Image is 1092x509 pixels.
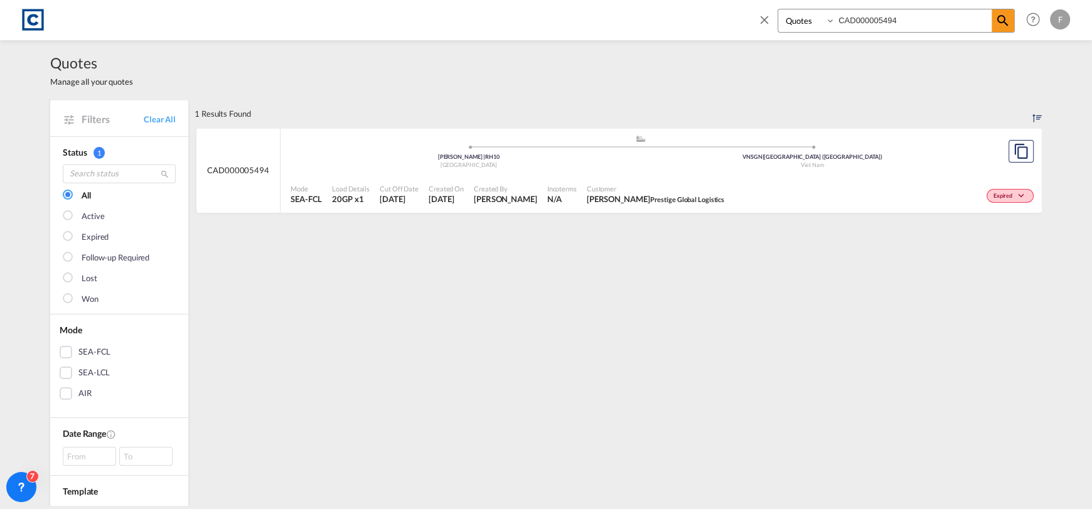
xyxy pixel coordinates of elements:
[144,114,176,125] a: Clear All
[835,9,992,31] input: Enter Quotation Number
[50,76,133,87] span: Manage all your quotes
[633,136,648,142] md-icon: assets/icons/custom/ship-fill.svg
[380,193,419,205] span: 5 Dec 2024
[1022,9,1044,30] span: Help
[547,193,562,205] div: N/A
[1050,9,1070,29] div: F
[757,13,771,26] md-icon: icon-close
[63,164,176,183] input: Search status
[429,193,464,205] span: 5 Dec 2024
[485,153,500,160] span: RH10
[78,387,92,400] div: AIR
[63,146,176,159] div: Status 1
[992,9,1014,32] span: icon-magnify
[19,6,47,34] img: 1fdb9190129311efbfaf67cbb4249bed.jpeg
[483,153,485,160] span: |
[82,272,97,285] div: Lost
[987,189,1034,203] div: Change Status Here
[547,184,577,193] span: Incoterms
[82,252,149,264] div: Follow-up Required
[195,100,251,127] div: 1 Results Found
[441,161,497,168] span: [GEOGRAPHIC_DATA]
[1022,9,1050,31] div: Help
[801,161,823,168] span: Viet Nam
[78,367,110,379] div: SEA-LCL
[332,193,370,205] span: 20GP x 1
[1015,193,1030,200] md-icon: icon-chevron-down
[207,164,269,176] span: CAD000005494
[1014,144,1029,159] md-icon: assets/icons/custom/copyQuote.svg
[63,147,87,158] span: Status
[650,195,724,203] span: Prestige Global Logistics
[60,324,82,335] span: Mode
[94,147,105,159] span: 1
[291,184,322,193] span: Mode
[995,13,1010,28] md-icon: icon-magnify
[63,447,116,466] div: From
[82,293,99,306] div: Won
[63,447,176,466] span: From To
[82,112,144,126] span: Filters
[993,192,1015,201] span: Expired
[742,153,882,160] span: VNSGN [GEOGRAPHIC_DATA] ([GEOGRAPHIC_DATA])
[196,128,1042,213] div: CAD000005494 assets/icons/custom/ship-fill.svgassets/icons/custom/roll-o-plane.svgOrigin United K...
[587,193,724,205] span: Geoff Wright Prestige Global Logistics
[63,486,98,496] span: Template
[60,367,179,379] md-checkbox: SEA-LCL
[474,184,537,193] span: Created By
[587,184,724,193] span: Customer
[82,190,91,202] div: All
[1009,140,1034,163] button: Copy Quote
[332,184,370,193] span: Load Details
[50,53,133,73] span: Quotes
[60,387,179,400] md-checkbox: AIR
[438,153,486,160] span: [PERSON_NAME]
[1032,100,1042,127] div: Sort by: Created On
[63,428,106,439] span: Date Range
[106,429,116,439] md-icon: Created On
[78,346,110,358] div: SEA-FCL
[160,169,169,179] md-icon: icon-magnify
[82,231,109,244] div: Expired
[757,9,778,39] span: icon-close
[82,210,104,223] div: Active
[9,443,53,490] iframe: Chat
[119,447,173,466] div: To
[762,153,764,160] span: |
[291,193,322,205] span: SEA-FCL
[474,193,537,205] span: Lynsey Heaton
[60,346,179,358] md-checkbox: SEA-FCL
[380,184,419,193] span: Cut Off Date
[429,184,464,193] span: Created On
